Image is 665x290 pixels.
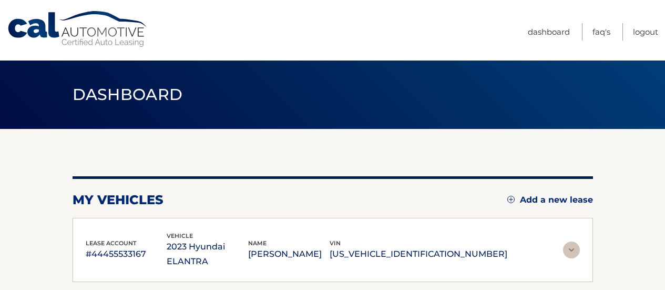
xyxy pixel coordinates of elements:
span: vin [330,239,341,247]
a: Dashboard [528,23,570,41]
span: name [248,239,267,247]
span: lease account [86,239,137,247]
p: 2023 Hyundai ELANTRA [167,239,248,269]
img: accordion-rest.svg [563,242,580,258]
img: add.svg [507,196,515,203]
p: #44455533167 [86,247,167,262]
span: Dashboard [73,85,183,104]
p: [US_VEHICLE_IDENTIFICATION_NUMBER] [330,247,507,262]
span: vehicle [167,232,193,239]
a: Cal Automotive [7,11,149,48]
p: [PERSON_NAME] [248,247,330,262]
a: FAQ's [592,23,610,41]
a: Add a new lease [507,195,593,205]
h2: my vehicles [73,192,163,208]
a: Logout [633,23,658,41]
